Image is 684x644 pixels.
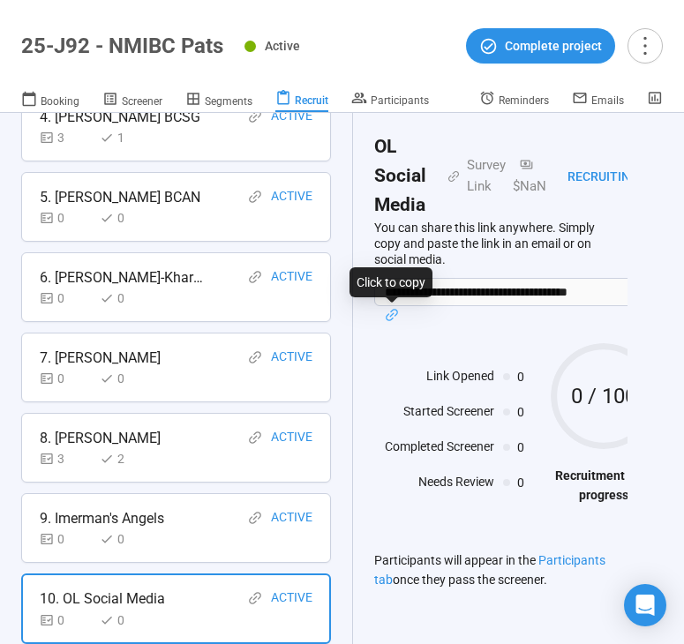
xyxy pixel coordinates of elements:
div: 9. Imerman's Angels [40,507,164,529]
span: link [248,270,262,284]
a: Participants [351,90,429,111]
div: 0 [100,529,153,549]
div: 3 [40,449,93,468]
div: 3 [40,128,93,147]
div: 8. [PERSON_NAME] [40,427,161,449]
div: Active [271,588,312,610]
div: Active [271,427,312,449]
a: Emails [572,90,624,111]
span: link [385,308,399,322]
div: 10. OL Social Media [40,588,165,610]
span: Emails [591,94,624,107]
span: link [248,350,262,364]
div: Link Opened [374,366,494,393]
div: 6. [PERSON_NAME]-Kharyne [40,266,207,288]
div: 0 [40,529,93,549]
span: link [248,511,262,525]
div: Active [271,266,312,288]
div: 0 [100,208,153,228]
span: Active [265,39,300,53]
div: Active [271,106,312,128]
div: Survey Link [460,155,506,197]
div: Click to copy [350,267,432,297]
div: Recruiting [546,167,639,186]
span: Complete project [505,36,602,56]
div: Active [271,507,312,529]
div: Started Screener [374,401,494,428]
div: 2 [100,449,153,468]
div: 0 [40,208,93,228]
div: 1 [100,128,153,147]
a: Booking [21,90,79,113]
div: 0 [40,288,93,308]
span: Screener [122,95,162,108]
span: 0 [517,441,542,453]
a: Screener [102,90,162,113]
span: Participants [371,94,429,107]
div: 0 [100,369,153,388]
h4: Recruitment goal progress [551,466,657,505]
h2: OL Social Media [374,132,426,220]
span: link [426,170,460,183]
span: 0 [517,371,542,383]
button: more [628,28,663,64]
span: 0 [517,406,542,418]
div: Active [271,347,312,369]
div: 0 [40,369,93,388]
div: 0 [100,288,153,308]
a: Segments [185,90,252,113]
span: link [248,591,262,605]
p: You can share this link anywhere. Simply copy and paste the link in an email or on social media. [374,220,606,267]
div: 4. [PERSON_NAME] BCSG [40,106,200,128]
a: Reminders [479,90,549,111]
div: Needs Review [374,472,494,498]
span: Recruit [295,94,328,107]
div: Completed Screener [374,437,494,463]
div: $NaN [506,155,546,197]
button: Complete project [466,28,615,64]
p: Participants will appear in the once they pass the screener. [374,550,606,589]
div: 0 [40,610,93,630]
span: link [248,431,262,445]
h1: 25-J92 - NMIBC Pats [21,34,223,58]
a: Recruit [275,90,328,113]
div: 5. [PERSON_NAME] BCAN [40,186,200,208]
span: link [248,190,262,204]
span: Booking [41,95,79,108]
span: 0 [517,476,542,489]
div: 0 [100,610,153,630]
span: more [633,34,657,57]
div: 7. [PERSON_NAME] [40,347,161,369]
div: Open Intercom Messenger [624,584,666,626]
span: Segments [205,95,252,108]
span: link [248,109,262,124]
div: Active [271,186,312,208]
span: Reminders [499,94,549,107]
span: 0 / 100 [551,386,657,407]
